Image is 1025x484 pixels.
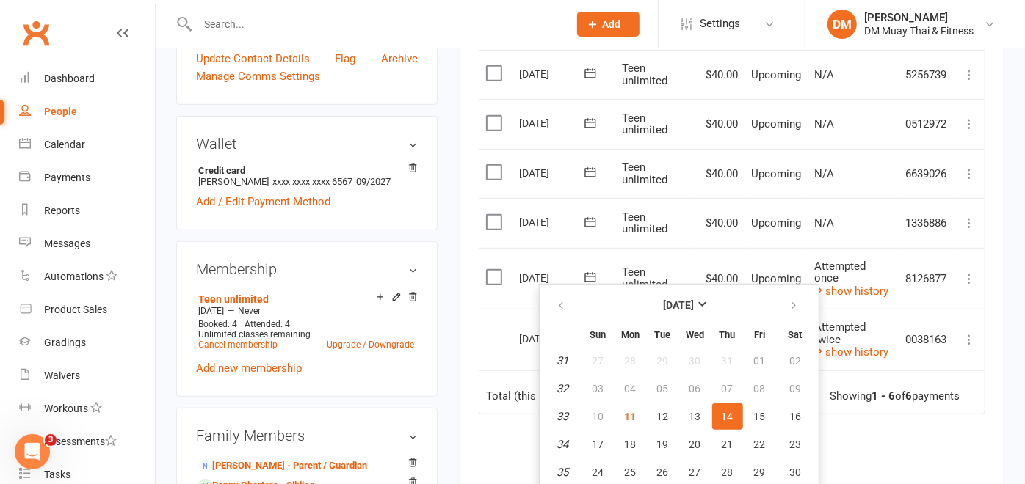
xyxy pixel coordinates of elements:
span: Add [603,18,621,30]
a: Teen unlimited [198,293,269,305]
div: [DATE] [519,327,587,350]
td: 0038163 [899,309,954,370]
span: 09/2027 [356,176,391,187]
div: Payments [44,172,90,183]
span: 22 [754,439,766,450]
div: Reports [44,205,80,216]
div: Showing of payments [830,390,960,403]
div: DM [827,10,857,39]
div: [DATE] [519,266,587,289]
span: Unlimited classes remaining [198,329,311,340]
td: 8126877 [899,248,954,309]
a: Cancel membership [198,340,278,350]
small: Thursday [720,329,736,340]
span: 13 [689,411,701,422]
a: Payments [19,161,155,194]
iframe: Intercom live chat [15,434,50,469]
button: 13 [680,403,711,430]
span: Upcoming [751,117,801,131]
span: 16 [789,411,801,422]
span: Attempted once [814,260,866,285]
span: 20 [689,439,701,450]
div: Assessments [44,436,117,447]
span: Teen unlimited [622,265,667,291]
span: Upcoming [751,68,801,81]
div: People [44,106,77,117]
a: Calendar [19,128,155,161]
input: Search... [193,14,558,34]
small: Sunday [590,329,606,340]
span: Upcoming [751,216,801,230]
td: 1336886 [899,198,954,248]
button: 16 [777,403,814,430]
span: Teen unlimited [622,62,667,87]
a: Add / Edit Payment Method [196,193,330,210]
a: Dashboard [19,62,155,95]
span: Booked: 4 [198,319,237,329]
small: Friday [754,329,765,340]
div: Tasks [44,469,70,480]
a: [PERSON_NAME] - Parent / Guardian [198,458,367,474]
div: Dashboard [44,73,95,84]
span: 12 [657,411,669,422]
a: Product Sales [19,293,155,326]
div: Calendar [44,139,85,150]
a: Update Contact Details [196,50,310,67]
a: People [19,95,155,128]
span: 11 [625,411,637,422]
small: Tuesday [655,329,671,340]
button: Add [577,12,640,37]
button: 21 [712,431,743,458]
span: 23 [789,439,801,450]
span: 17 [593,439,604,450]
div: Product Sales [44,304,107,315]
small: Monday [621,329,640,340]
button: 15 [745,403,775,430]
span: [DATE] [198,306,224,316]
span: 24 [593,466,604,478]
strong: [DATE] [664,299,695,311]
div: [DATE] [519,210,587,233]
h3: Membership [196,261,418,277]
a: Reports [19,194,155,227]
strong: Credit card [198,165,410,176]
span: 18 [625,439,637,450]
h3: Wallet [196,136,418,152]
a: show history [814,285,888,298]
span: N/A [814,216,834,230]
span: 3 [45,434,57,446]
div: Messages [44,238,90,249]
em: 31 [557,354,568,367]
div: [DATE] [519,62,587,85]
em: 34 [557,438,568,451]
div: — [195,305,418,317]
a: Clubworx [18,15,54,51]
td: 5256739 [899,50,954,100]
span: Settings [700,7,740,40]
li: [PERSON_NAME] [196,163,418,189]
div: Total (this page only): of [486,390,688,403]
span: Teen unlimited [622,210,667,236]
button: 17 [583,431,614,458]
span: Attempted twice [814,320,866,346]
span: Teen unlimited [622,111,667,137]
span: 28 [722,466,734,478]
span: 29 [754,466,766,478]
span: N/A [814,68,834,81]
div: Gradings [44,337,86,348]
div: [DATE] [519,161,587,184]
h3: Family Members [196,428,418,444]
span: Upcoming [751,272,801,285]
span: xxxx xxxx xxxx 6567 [272,176,352,187]
div: Automations [44,271,104,282]
a: Add new membership [196,362,302,375]
span: Upcoming [751,167,801,180]
td: $40.00 [695,50,745,100]
small: Wednesday [686,329,704,340]
span: N/A [814,167,834,180]
span: Teen unlimited [622,161,667,186]
td: 0512972 [899,99,954,149]
a: Flag [336,50,356,67]
button: 20 [680,431,711,458]
strong: 6 [905,389,912,403]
